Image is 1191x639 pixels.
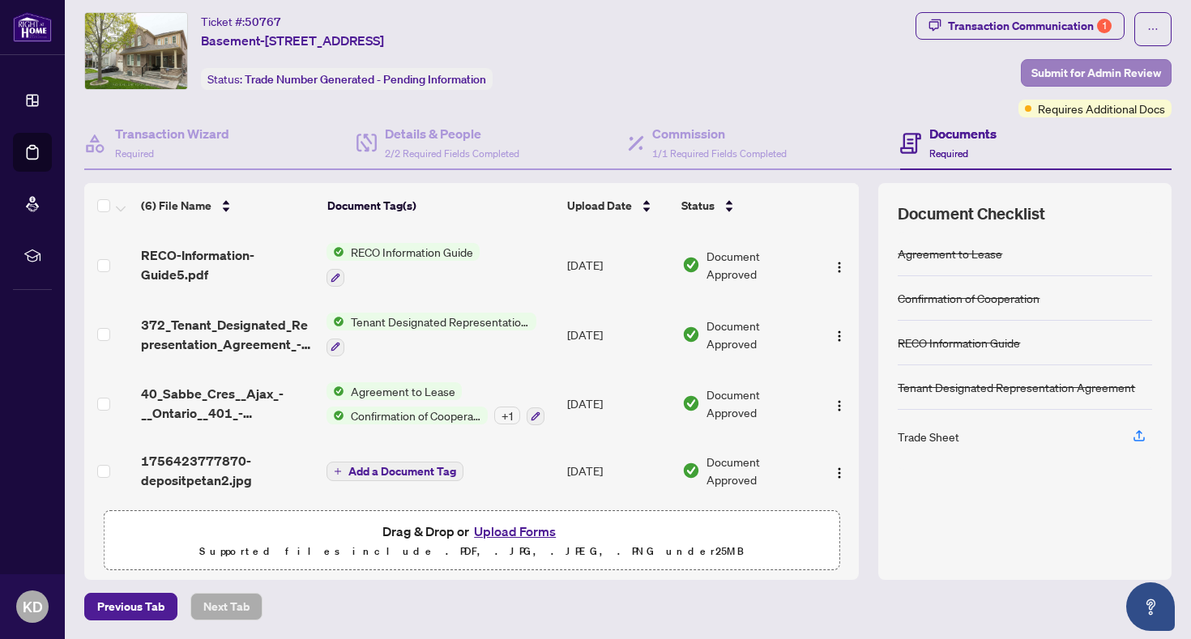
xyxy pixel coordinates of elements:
[327,382,544,426] button: Status IconAgreement to LeaseStatus IconConfirmation of Cooperation+1
[682,462,700,479] img: Document Status
[344,382,462,400] span: Agreement to Lease
[833,399,846,412] img: Logo
[898,378,1135,396] div: Tenant Designated Representation Agreement
[327,313,536,356] button: Status IconTenant Designated Representation Agreement
[327,462,463,481] button: Add a Document Tag
[898,289,1039,307] div: Confirmation of Cooperation
[327,243,344,261] img: Status Icon
[321,183,561,228] th: Document Tag(s)
[675,183,818,228] th: Status
[190,593,263,620] button: Next Tab
[85,13,187,89] img: IMG-E12320048_1.jpg
[898,245,1002,262] div: Agreement to Lease
[929,147,968,160] span: Required
[141,451,314,490] span: 1756423777870-depositpetan2.jpg
[344,407,488,424] span: Confirmation of Cooperation
[561,369,676,439] td: [DATE]
[833,261,846,274] img: Logo
[681,197,715,215] span: Status
[334,467,342,475] span: plus
[948,13,1112,39] div: Transaction Communication
[561,183,676,228] th: Upload Date
[201,68,493,90] div: Status:
[385,147,519,160] span: 2/2 Required Fields Completed
[1031,60,1161,86] span: Submit for Admin Review
[706,317,813,352] span: Document Approved
[682,326,700,343] img: Document Status
[141,315,314,354] span: 372_Tenant_Designated_Representation_Agreement_-_PropTx-[PERSON_NAME].pdf
[682,394,700,412] img: Document Status
[706,247,813,283] span: Document Approved
[97,594,164,620] span: Previous Tab
[84,593,177,620] button: Previous Tab
[833,330,846,343] img: Logo
[898,202,1045,225] span: Document Checklist
[1021,59,1172,87] button: Submit for Admin Review
[833,466,846,479] img: Logo
[652,124,787,143] h4: Commission
[561,230,676,300] td: [DATE]
[469,521,561,542] button: Upload Forms
[23,595,43,618] span: KD
[327,407,344,424] img: Status Icon
[1038,100,1165,117] span: Requires Additional Docs
[561,300,676,369] td: [DATE]
[706,386,813,421] span: Document Approved
[13,12,52,42] img: logo
[826,252,852,278] button: Logo
[826,322,852,347] button: Logo
[327,313,344,330] img: Status Icon
[327,460,463,481] button: Add a Document Tag
[385,124,519,143] h4: Details & People
[916,12,1125,40] button: Transaction Communication1
[344,243,480,261] span: RECO Information Guide
[382,521,561,542] span: Drag & Drop or
[1097,19,1112,33] div: 1
[898,428,959,445] div: Trade Sheet
[115,124,229,143] h4: Transaction Wizard
[826,390,852,416] button: Logo
[929,124,997,143] h4: Documents
[327,243,480,287] button: Status IconRECO Information Guide
[134,183,320,228] th: (6) File Name
[115,147,154,160] span: Required
[141,384,314,423] span: 40_Sabbe_Cres__Ajax_-__Ontario__401_-_Schedule_____Agreement_to_Lease_Residential.pdf
[1126,582,1175,631] button: Open asap
[201,31,384,50] span: Basement-[STREET_ADDRESS]
[114,542,829,561] p: Supported files include .PDF, .JPG, .JPEG, .PNG under 25 MB
[706,453,813,488] span: Document Approved
[327,382,344,400] img: Status Icon
[201,12,281,31] div: Ticket #:
[898,334,1020,351] div: RECO Information Guide
[245,15,281,29] span: 50767
[141,197,211,215] span: (6) File Name
[826,458,852,484] button: Logo
[348,466,456,477] span: Add a Document Tag
[682,256,700,274] img: Document Status
[561,438,676,503] td: [DATE]
[567,197,632,215] span: Upload Date
[245,72,486,87] span: Trade Number Generated - Pending Information
[344,313,536,330] span: Tenant Designated Representation Agreement
[105,511,839,571] span: Drag & Drop orUpload FormsSupported files include .PDF, .JPG, .JPEG, .PNG under25MB
[494,407,520,424] div: + 1
[1147,23,1159,35] span: ellipsis
[141,245,314,284] span: RECO-Information-Guide5.pdf
[652,147,787,160] span: 1/1 Required Fields Completed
